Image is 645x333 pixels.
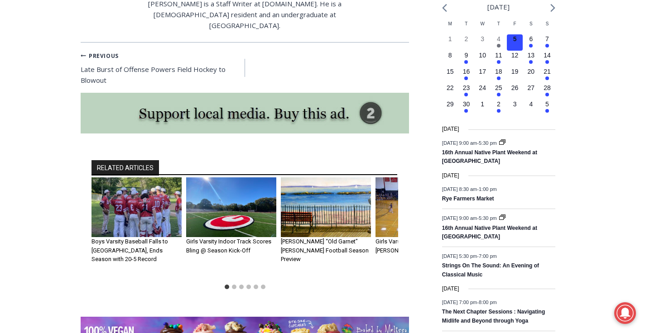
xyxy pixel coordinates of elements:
[544,84,551,91] time: 28
[442,140,477,145] span: [DATE] 9:00 am
[507,100,523,116] button: 3
[81,93,409,133] img: support local media, buy this ad
[442,309,545,324] a: The Next Chapter Sessions : Navigating Midlife and Beyond through Yoga
[463,68,470,75] time: 16
[491,100,507,116] button: 2 Has events
[442,100,458,116] button: 29
[539,20,555,34] div: Sunday
[464,109,468,113] em: Has events
[464,93,468,96] em: Has events
[544,52,551,59] time: 14
[545,93,549,96] em: Has events
[464,76,468,80] em: Has events
[442,186,477,192] span: [DATE] 8:30 am
[523,34,539,51] button: 6 Has events
[491,34,507,51] button: 4 Has events
[479,215,497,221] span: 5:30 pm
[539,34,555,51] button: 7 Has events
[91,160,159,176] h2: RELATED ARTICLES
[442,34,458,51] button: 1
[465,21,467,26] span: T
[186,238,271,254] a: Girls Varsity Indoor Track Scores Bling @ Season Kick-Off
[442,186,497,192] time: -
[529,60,533,64] em: Has events
[91,283,398,290] ul: Select a slide to show
[474,51,491,67] button: 10
[491,20,507,34] div: Thursday
[225,285,229,289] button: Go to slide 1
[495,84,502,91] time: 25
[442,171,459,180] time: [DATE]
[550,4,555,12] a: Next month
[246,285,251,289] button: Go to slide 4
[539,67,555,83] button: 21 Has events
[463,84,470,91] time: 23
[479,186,497,192] span: 1:00 pm
[442,83,458,100] button: 22
[523,67,539,83] button: 20
[448,35,452,43] time: 1
[528,52,535,59] time: 13
[523,100,539,116] button: 4
[497,35,501,43] time: 4
[447,84,454,91] time: 22
[497,109,501,113] em: Has events
[507,51,523,67] button: 12
[464,60,468,64] em: Has events
[545,109,549,113] em: Has events
[229,0,428,88] div: "The first chef I interviewed talked about coming to [GEOGRAPHIC_DATA] from [GEOGRAPHIC_DATA] in ...
[239,285,244,289] button: Go to slide 3
[487,1,510,13] li: [DATE]
[497,44,501,48] em: Has events
[507,67,523,83] button: 19
[495,52,502,59] time: 11
[254,285,258,289] button: Go to slide 5
[442,215,498,221] time: -
[481,35,484,43] time: 3
[281,238,369,262] a: [PERSON_NAME] “Old Garnet” [PERSON_NAME] Football Season Preview
[81,52,119,60] small: Previous
[91,177,182,238] img: Rye Boys Varsity Baseball v Eastchester 2022-05-25 -- 2
[481,100,484,108] time: 1
[529,44,533,48] em: Has events
[523,83,539,100] button: 27
[458,100,475,116] button: 30 Has events
[463,100,470,108] time: 30
[91,177,182,280] div: 1 of 6
[232,285,236,289] button: Go to slide 2
[529,100,533,108] time: 4
[497,21,500,26] span: T
[442,285,459,293] time: [DATE]
[545,60,549,64] em: Has events
[523,51,539,67] button: 13 Has events
[281,177,371,280] div: 3 of 6
[442,125,459,133] time: [DATE]
[479,68,486,75] time: 17
[479,140,497,145] span: 5:30 pm
[442,300,477,305] span: [DATE] 7:00 pm
[497,100,501,108] time: 2
[474,67,491,83] button: 17
[91,238,168,262] a: Boys Varsity Baseball Falls to [GEOGRAPHIC_DATA], Ends Season with 20-5 Record
[474,100,491,116] button: 1
[513,100,517,108] time: 3
[497,93,501,96] em: Has events
[479,84,486,91] time: 24
[375,177,466,238] img: Rye Girls Varsity Volleyball 2022-10-20 vs Pelham
[528,84,535,91] time: 27
[495,68,502,75] time: 18
[442,215,477,221] span: [DATE] 9:00 am
[375,238,457,254] a: Girls Varsity Volleyball Diced by [PERSON_NAME]
[545,100,549,108] time: 5
[511,68,519,75] time: 19
[465,52,468,59] time: 9
[479,52,486,59] time: 10
[186,177,276,238] a: Rye Athletics GARNET file photo
[458,83,475,100] button: 23 Has events
[545,35,549,43] time: 7
[281,177,371,238] img: Steve “Old Garnet” Feeney’s Garnet Football Season Preview
[447,100,454,108] time: 29
[474,20,491,34] div: Wednesday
